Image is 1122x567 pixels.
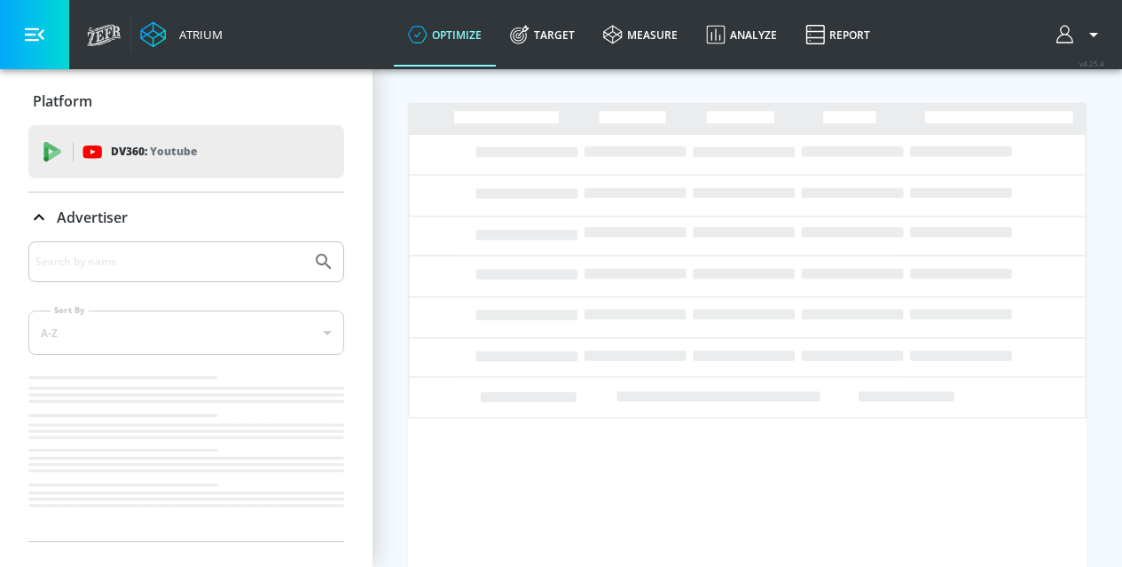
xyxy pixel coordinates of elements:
div: Advertiser [28,241,344,541]
p: Advertiser [57,208,128,227]
div: A-Z [28,311,344,355]
div: Atrium [172,27,223,43]
a: Report [791,3,884,67]
span: v 4.25.4 [1079,59,1104,68]
a: optimize [394,3,496,67]
a: Target [496,3,589,67]
a: Analyze [692,3,791,67]
p: Platform [33,91,92,111]
label: Sort By [51,304,89,316]
a: Atrium [140,21,223,48]
nav: list of Advertiser [28,369,344,541]
input: Search by name [35,250,304,273]
div: DV360: Youtube [28,125,344,178]
div: Advertiser [28,193,344,242]
a: measure [589,3,692,67]
p: Youtube [150,142,197,161]
div: Platform [28,76,344,126]
p: DV360: [111,142,197,161]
